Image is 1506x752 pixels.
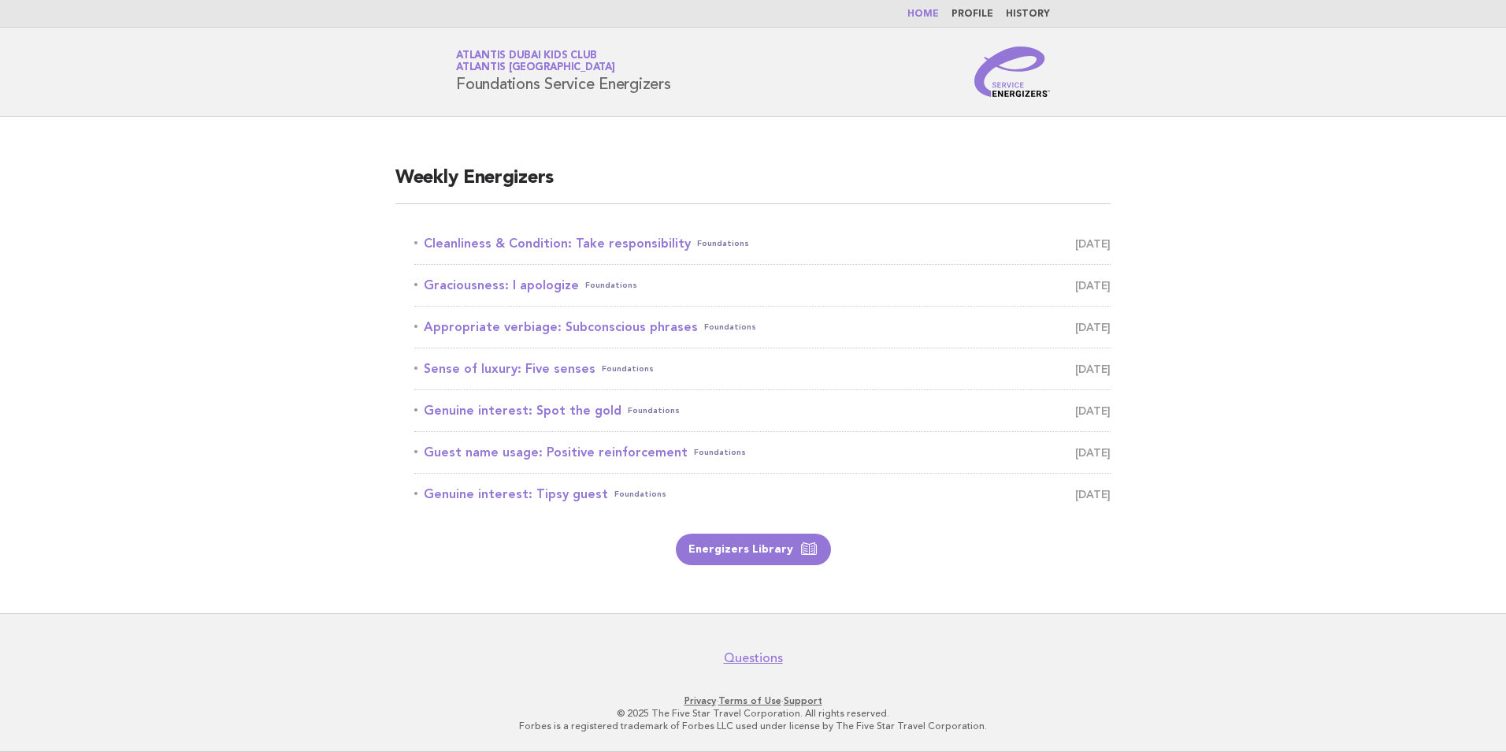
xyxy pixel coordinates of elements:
[1075,358,1111,380] span: [DATE]
[1075,233,1111,255] span: [DATE]
[271,720,1235,732] p: Forbes is a registered trademark of Forbes LLC used under license by The Five Star Travel Corpora...
[414,483,1111,505] a: Genuine interest: Tipsy guestFoundations [DATE]
[628,400,680,422] span: Foundations
[974,47,1050,97] img: Service Energizers
[907,9,939,19] a: Home
[704,316,756,338] span: Foundations
[395,166,1111,204] h2: Weekly Energizers
[414,233,1111,255] a: Cleanliness & Condition: Take responsibilityFoundations [DATE]
[1075,400,1111,422] span: [DATE]
[1006,9,1050,19] a: History
[456,50,615,73] a: Atlantis Dubai Kids ClubAtlantis [GEOGRAPHIC_DATA]
[271,694,1235,707] p: · ·
[1075,316,1111,338] span: [DATE]
[585,274,637,296] span: Foundations
[684,695,716,706] a: Privacy
[414,441,1111,463] a: Guest name usage: Positive reinforcementFoundations [DATE]
[724,650,783,666] a: Questions
[1075,441,1111,463] span: [DATE]
[1075,274,1111,296] span: [DATE]
[414,316,1111,338] a: Appropriate verbiage: Subconscious phrasesFoundations [DATE]
[414,274,1111,296] a: Graciousness: I apologizeFoundations [DATE]
[614,483,666,505] span: Foundations
[676,534,831,565] a: Energizers Library
[456,51,671,92] h1: Foundations Service Energizers
[694,441,746,463] span: Foundations
[718,695,781,706] a: Terms of Use
[414,400,1111,422] a: Genuine interest: Spot the goldFoundations [DATE]
[414,358,1111,380] a: Sense of luxury: Five sensesFoundations [DATE]
[951,9,993,19] a: Profile
[784,695,822,706] a: Support
[697,233,749,255] span: Foundations
[602,358,654,380] span: Foundations
[271,707,1235,720] p: © 2025 The Five Star Travel Corporation. All rights reserved.
[456,63,615,73] span: Atlantis [GEOGRAPHIC_DATA]
[1075,483,1111,505] span: [DATE]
